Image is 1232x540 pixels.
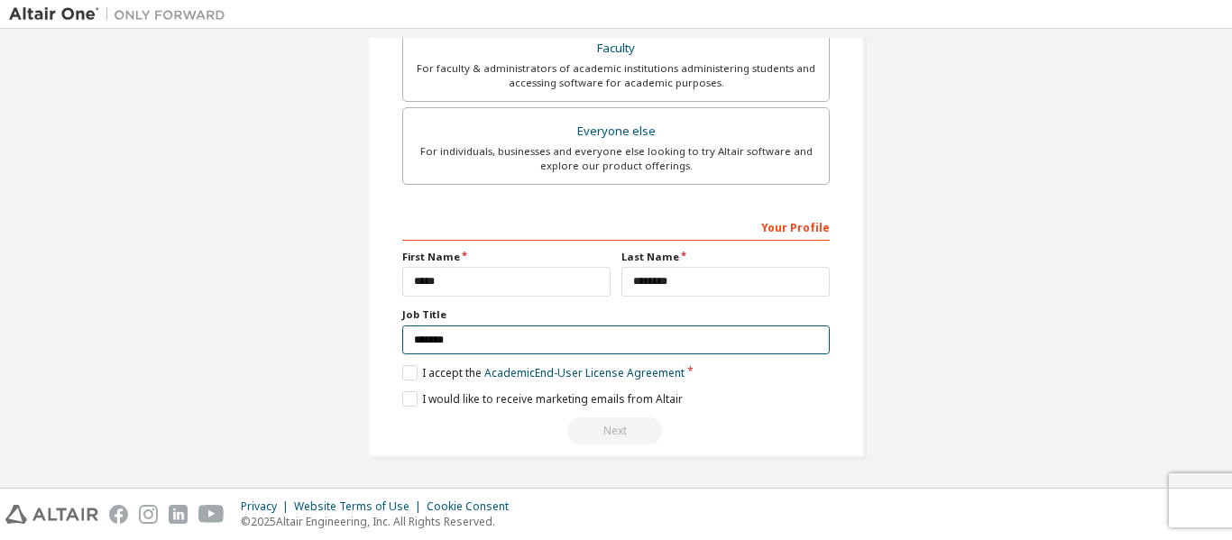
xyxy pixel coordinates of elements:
[109,505,128,524] img: facebook.svg
[402,212,830,241] div: Your Profile
[484,365,685,380] a: Academic End-User License Agreement
[414,36,818,61] div: Faculty
[5,505,98,524] img: altair_logo.svg
[402,417,830,444] div: You need to provide your academic email
[241,499,294,514] div: Privacy
[139,505,158,524] img: instagram.svg
[294,499,427,514] div: Website Terms of Use
[414,61,818,90] div: For faculty & administrators of academic institutions administering students and accessing softwa...
[169,505,188,524] img: linkedin.svg
[402,365,685,380] label: I accept the
[241,514,519,529] p: © 2025 Altair Engineering, Inc. All Rights Reserved.
[402,307,830,322] label: Job Title
[414,144,818,173] div: For individuals, businesses and everyone else looking to try Altair software and explore our prod...
[198,505,225,524] img: youtube.svg
[427,499,519,514] div: Cookie Consent
[621,250,830,264] label: Last Name
[402,391,683,407] label: I would like to receive marketing emails from Altair
[402,250,611,264] label: First Name
[9,5,234,23] img: Altair One
[414,119,818,144] div: Everyone else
